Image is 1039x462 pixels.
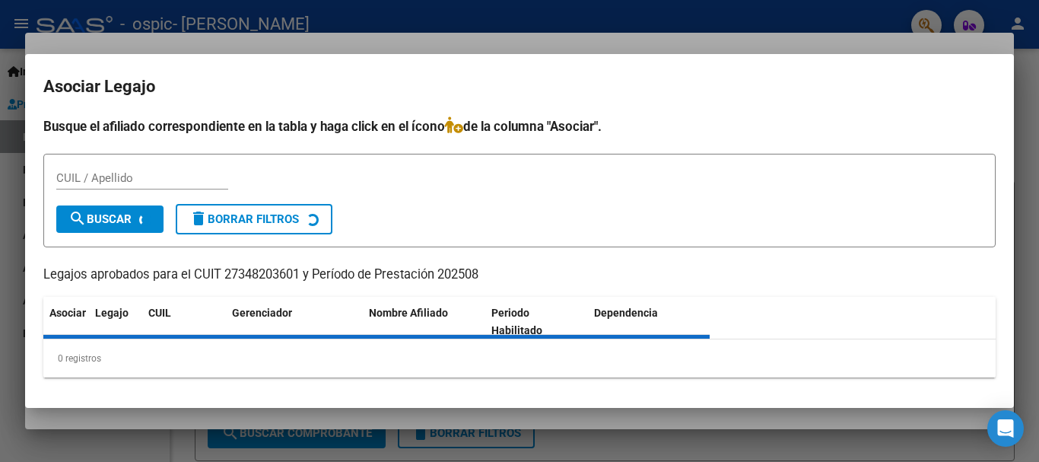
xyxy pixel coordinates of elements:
span: Dependencia [594,307,658,319]
datatable-header-cell: Gerenciador [226,297,363,347]
span: Asociar [49,307,86,319]
datatable-header-cell: Nombre Afiliado [363,297,485,347]
span: Nombre Afiliado [369,307,448,319]
datatable-header-cell: Periodo Habilitado [485,297,588,347]
span: Legajo [95,307,129,319]
p: Legajos aprobados para el CUIT 27348203601 y Período de Prestación 202508 [43,266,996,285]
h4: Busque el afiliado correspondiente en la tabla y haga click en el ícono de la columna "Asociar". [43,116,996,136]
span: Gerenciador [232,307,292,319]
mat-icon: delete [189,209,208,228]
h2: Asociar Legajo [43,72,996,101]
span: Borrar Filtros [189,212,299,226]
mat-icon: search [68,209,87,228]
datatable-header-cell: Legajo [89,297,142,347]
datatable-header-cell: CUIL [142,297,226,347]
div: 0 registros [43,339,996,378]
datatable-header-cell: Asociar [43,297,89,347]
div: Open Intercom Messenger [987,410,1024,447]
span: Buscar [68,212,132,226]
span: Periodo Habilitado [491,307,542,336]
button: Buscar [56,206,164,233]
span: CUIL [148,307,171,319]
button: Borrar Filtros [176,204,332,234]
datatable-header-cell: Dependencia [588,297,710,347]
